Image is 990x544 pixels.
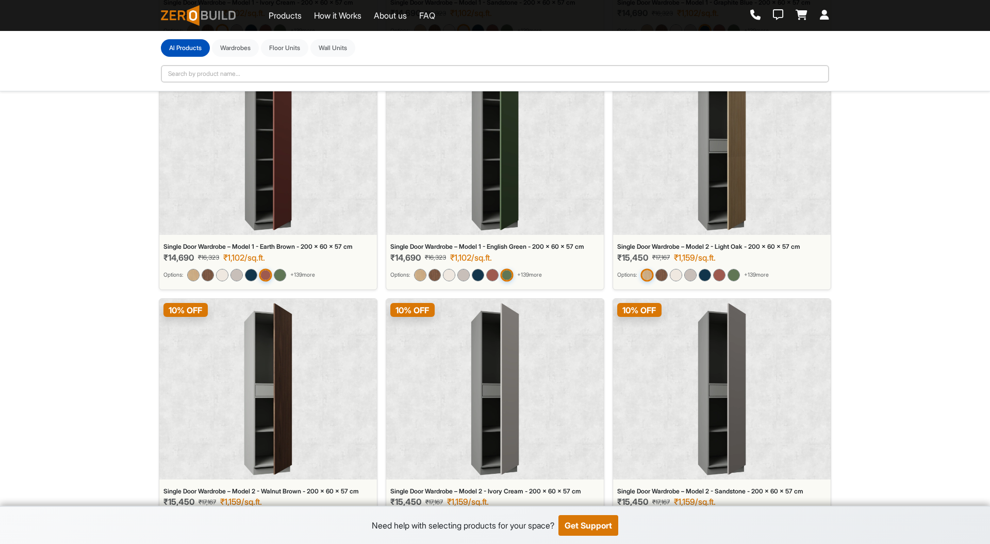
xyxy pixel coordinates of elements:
button: Floor Units [261,39,308,57]
img: Single Door Wardrobe – Model 1 - Graphite Blue - 200 x 60 x 57 cm [245,269,257,281]
img: Single Door Wardrobe – Model 1 - Ivory Cream - 200 x 60 x 57 cm [443,269,455,281]
img: ZeroBuild logo [161,5,236,26]
div: Single Door Wardrobe – Model 1 - English Green - 200 x 60 x 57 cm [390,243,600,250]
span: ₹15,450 [163,497,194,507]
span: ₹15,450 [617,497,648,507]
img: Single Door Wardrobe – Model 1 - Earth Brown - 200 x 60 x 57 cm [259,268,272,281]
img: Single Door Wardrobe – Model 1 - Light Oak - 200 x 60 x 57 cm [187,269,200,281]
span: ₹17,167 [652,253,670,262]
div: ₹1,159/sq.ft. [447,497,489,507]
img: Single Door Wardrobe – Model 2 - Graphite Blue - 200 x 60 x 57 cm [699,269,711,281]
a: Single Door Wardrobe – Model 2 - Light Oak - 200 x 60 x 57 cm10% OFFSingle Door Wardrobe – Model ... [613,54,831,290]
div: Single Door Wardrobe – Model 2 - Walnut Brown - 200 x 60 x 57 cm [163,488,373,495]
img: Single Door Wardrobe – Model 1 - English Green - 200 x 60 x 57 cm [471,58,518,231]
span: ₹15,450 [617,253,648,263]
img: Single Door Wardrobe – Model 1 - Walnut Brown - 200 x 60 x 57 cm [202,269,214,281]
span: ₹14,690 [390,253,421,263]
a: How it Works [314,9,361,22]
img: Single Door Wardrobe – Model 1 - Walnut Brown - 200 x 60 x 57 cm [428,269,441,281]
span: 10 % OFF [390,303,435,317]
a: Single Door Wardrobe – Model 1 - Earth Brown - 200 x 60 x 57 cm10% OFFSingle Door Wardrobe – Mode... [159,54,377,290]
a: Products [269,9,302,22]
a: Single Door Wardrobe – Model 1 - English Green - 200 x 60 x 57 cm10% OFFSingle Door Wardrobe – Mo... [386,54,604,290]
img: Single Door Wardrobe – Model 2 - Earth Brown - 200 x 60 x 57 cm [713,269,725,281]
input: Search by product name... [161,65,829,83]
span: ₹17,167 [199,498,216,507]
span: ₹14,690 [163,253,194,263]
div: Single Door Wardrobe – Model 2 - Light Oak - 200 x 60 x 57 cm [617,243,827,250]
div: Single Door Wardrobe – Model 2 - Sandstone - 200 x 60 x 57 cm [617,488,827,495]
div: Need help with selecting products for your space? [372,519,554,532]
div: ₹1,159/sq.ft. [674,497,716,507]
img: Single Door Wardrobe – Model 1 - Sandstone - 200 x 60 x 57 cm [457,269,470,281]
span: ₹17,167 [425,498,443,507]
span: + 139 more [517,271,542,279]
img: Single Door Wardrobe – Model 1 - English Green - 200 x 60 x 57 cm [274,269,286,281]
img: Single Door Wardrobe – Model 1 - Earth Brown - 200 x 60 x 57 cm [244,58,291,231]
img: Single Door Wardrobe – Model 2 - English Green - 200 x 60 x 57 cm [728,269,740,281]
span: ₹17,167 [652,498,670,507]
div: ₹1,102/sq.ft. [223,253,265,263]
small: Options: [163,271,183,279]
span: ₹15,450 [390,497,421,507]
a: Single Door Wardrobe – Model 2 - Ivory Cream - 200 x 60 x 57 cm10% OFFSingle Door Wardrobe – Mode... [386,298,604,535]
img: Single Door Wardrobe – Model 1 - Graphite Blue - 200 x 60 x 57 cm [472,269,484,281]
small: Options: [617,271,637,279]
small: Options: [390,271,410,279]
div: ₹1,159/sq.ft. [674,253,716,263]
img: Single Door Wardrobe – Model 2 - Ivory Cream - 200 x 60 x 57 cm [670,269,682,281]
a: Login [820,10,829,21]
img: Single Door Wardrobe – Model 2 - Light Oak - 200 x 60 x 57 cm [640,268,653,281]
span: ₹16,323 [198,253,219,262]
img: Single Door Wardrobe – Model 2 - Light Oak - 200 x 60 x 57 cm [698,58,746,231]
span: ₹16,323 [425,253,446,262]
a: FAQ [419,9,435,22]
img: Single Door Wardrobe – Model 1 - Sandstone - 200 x 60 x 57 cm [230,269,243,281]
button: Wardrobes [212,39,259,57]
a: About us [374,9,407,22]
img: Single Door Wardrobe – Model 1 - Earth Brown - 200 x 60 x 57 cm [486,269,499,281]
span: 10 % OFF [163,303,208,317]
div: Single Door Wardrobe – Model 1 - Earth Brown - 200 x 60 x 57 cm [163,243,373,250]
img: Single Door Wardrobe – Model 1 - Ivory Cream - 200 x 60 x 57 cm [216,269,228,281]
img: Single Door Wardrobe – Model 1 - English Green - 200 x 60 x 57 cm [500,268,513,281]
img: Single Door Wardrobe – Model 2 - Ivory Cream - 200 x 60 x 57 cm [471,303,519,475]
div: Single Door Wardrobe – Model 2 - Ivory Cream - 200 x 60 x 57 cm [390,488,600,495]
span: + 139 more [744,271,769,279]
img: Single Door Wardrobe – Model 2 - Walnut Brown - 200 x 60 x 57 cm [244,303,292,475]
span: + 139 more [290,271,315,279]
img: Single Door Wardrobe – Model 2 - Sandstone - 200 x 60 x 57 cm [684,269,697,281]
span: 10 % OFF [617,303,662,317]
a: Single Door Wardrobe – Model 2 - Walnut Brown - 200 x 60 x 57 cm10% OFFSingle Door Wardrobe – Mod... [159,298,377,535]
div: ₹1,159/sq.ft. [220,497,262,507]
button: Al Products [161,39,210,57]
a: Single Door Wardrobe – Model 2 - Sandstone - 200 x 60 x 57 cm10% OFFSingle Door Wardrobe – Model ... [613,298,831,535]
button: Wall Units [310,39,355,57]
button: Get Support [558,515,618,536]
img: Single Door Wardrobe – Model 1 - Light Oak - 200 x 60 x 57 cm [414,269,426,281]
div: ₹1,102/sq.ft. [450,253,492,263]
img: Single Door Wardrobe – Model 2 - Walnut Brown - 200 x 60 x 57 cm [655,269,668,281]
img: Single Door Wardrobe – Model 2 - Sandstone - 200 x 60 x 57 cm [698,303,746,475]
